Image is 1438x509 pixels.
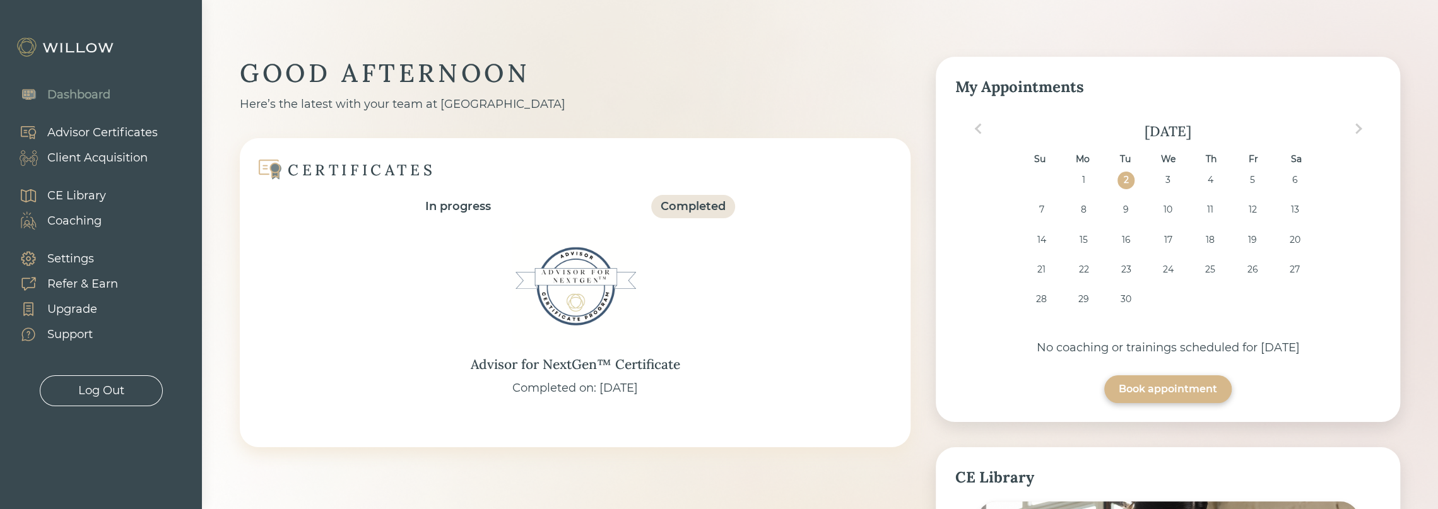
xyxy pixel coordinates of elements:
[1286,201,1303,218] div: Choose Saturday, September 13th, 2025
[1160,201,1177,218] div: Choose Wednesday, September 10th, 2025
[1033,231,1050,249] div: Choose Sunday, September 14th, 2025
[1075,291,1092,308] div: Choose Monday, September 29th, 2025
[47,250,94,267] div: Settings
[955,122,1381,140] div: [DATE]
[6,120,158,145] a: Advisor Certificates
[471,354,680,375] div: Advisor for NextGen™ Certificate
[1074,151,1091,168] div: Mo
[1160,261,1177,278] div: Choose Wednesday, September 24th, 2025
[1348,119,1369,139] button: Next Month
[1288,151,1305,168] div: Sa
[1244,231,1261,249] div: Choose Friday, September 19th, 2025
[1033,291,1050,308] div: Choose Sunday, September 28th, 2025
[1033,261,1050,278] div: Choose Sunday, September 21st, 2025
[1117,231,1134,249] div: Choose Tuesday, September 16th, 2025
[1033,201,1050,218] div: Choose Sunday, September 7th, 2025
[6,145,158,170] a: Client Acquisition
[47,301,97,318] div: Upgrade
[1117,291,1134,308] div: Choose Tuesday, September 30th, 2025
[955,76,1381,98] div: My Appointments
[955,466,1381,489] div: CE Library
[1119,382,1217,397] div: Book appointment
[959,172,1377,320] div: month 2025-09
[1286,261,1303,278] div: Choose Saturday, September 27th, 2025
[1202,151,1219,168] div: Th
[661,198,726,215] div: Completed
[47,124,158,141] div: Advisor Certificates
[47,86,110,103] div: Dashboard
[47,213,102,230] div: Coaching
[1202,261,1219,278] div: Choose Thursday, September 25th, 2025
[1117,201,1134,218] div: Choose Tuesday, September 9th, 2025
[78,382,124,399] div: Log Out
[512,380,638,397] div: Completed on: [DATE]
[6,208,106,233] a: Coaching
[1244,172,1261,189] div: Choose Friday, September 5th, 2025
[425,198,491,215] div: In progress
[47,187,106,204] div: CE Library
[240,57,911,90] div: GOOD AFTERNOON
[1160,172,1177,189] div: Choose Wednesday, September 3rd, 2025
[1202,201,1219,218] div: Choose Thursday, September 11th, 2025
[1160,231,1177,249] div: Choose Wednesday, September 17th, 2025
[955,339,1381,356] div: No coaching or trainings scheduled for [DATE]
[1202,231,1219,249] div: Choose Thursday, September 18th, 2025
[6,296,118,322] a: Upgrade
[47,326,93,343] div: Support
[6,183,106,208] a: CE Library
[1160,151,1177,168] div: We
[1245,151,1262,168] div: Fr
[16,37,117,57] img: Willow
[1031,151,1048,168] div: Su
[6,271,118,296] a: Refer & Earn
[47,149,148,167] div: Client Acquisition
[968,119,988,139] button: Previous Month
[47,276,118,293] div: Refer & Earn
[1244,261,1261,278] div: Choose Friday, September 26th, 2025
[1286,172,1303,189] div: Choose Saturday, September 6th, 2025
[6,246,118,271] a: Settings
[288,160,435,180] div: CERTIFICATES
[1117,151,1134,168] div: Tu
[1286,231,1303,249] div: Choose Saturday, September 20th, 2025
[240,96,911,113] div: Here’s the latest with your team at [GEOGRAPHIC_DATA]
[1244,201,1261,218] div: Choose Friday, September 12th, 2025
[1075,261,1092,278] div: Choose Monday, September 22nd, 2025
[6,82,110,107] a: Dashboard
[1075,231,1092,249] div: Choose Monday, September 15th, 2025
[1117,261,1134,278] div: Choose Tuesday, September 23rd, 2025
[1075,172,1092,189] div: Choose Monday, September 1st, 2025
[1075,201,1092,218] div: Choose Monday, September 8th, 2025
[512,223,639,349] img: Advisor for NextGen™ Certificate Badge
[1202,172,1219,189] div: Choose Thursday, September 4th, 2025
[1117,172,1134,189] div: Choose Tuesday, September 2nd, 2025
